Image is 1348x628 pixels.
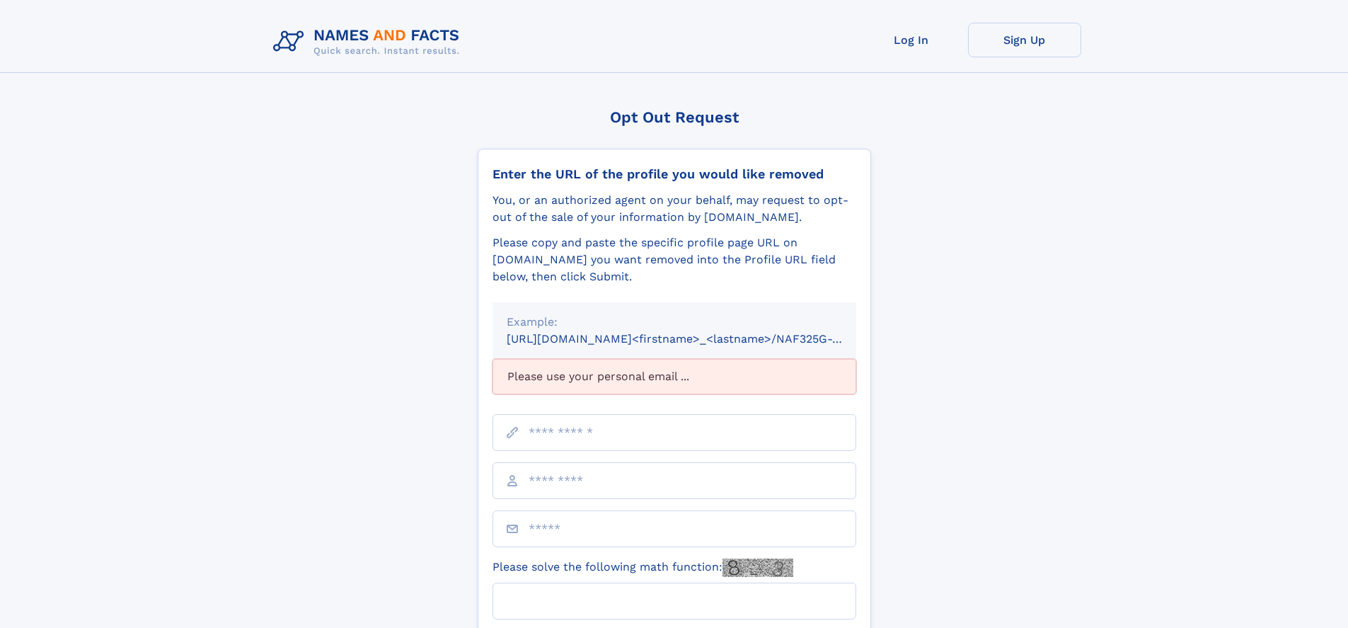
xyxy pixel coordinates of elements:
div: Please copy and paste the specific profile page URL on [DOMAIN_NAME] you want removed into the Pr... [492,234,856,285]
div: Opt Out Request [478,108,871,126]
a: Sign Up [968,23,1081,57]
div: Example: [507,314,842,331]
div: You, or an authorized agent on your behalf, may request to opt-out of the sale of your informatio... [492,192,856,226]
label: Please solve the following math function: [492,559,793,577]
div: Please use your personal email ... [492,359,856,394]
div: Enter the URL of the profile you would like removed [492,166,856,182]
img: Logo Names and Facts [267,23,471,61]
small: [URL][DOMAIN_NAME]<firstname>_<lastname>/NAF325G-xxxxxxxx [507,332,883,346]
a: Log In [855,23,968,57]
